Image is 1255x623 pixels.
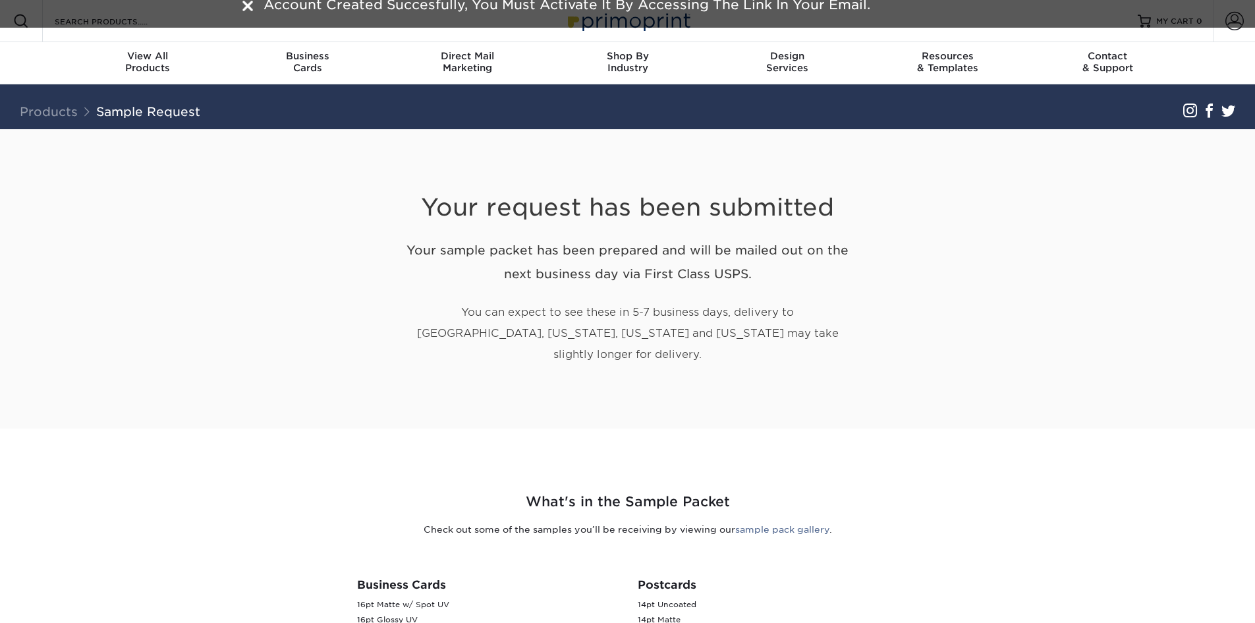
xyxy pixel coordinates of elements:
[638,578,899,591] h3: Postcards
[242,492,1013,512] h2: What's in the Sample Packet
[227,42,387,84] a: BusinessCards
[547,50,708,62] span: Shop By
[387,42,547,84] a: Direct MailMarketing
[1028,50,1188,62] span: Contact
[708,50,868,74] div: Services
[357,578,618,591] h3: Business Cards
[868,50,1028,62] span: Resources
[68,42,228,84] a: View AllProducts
[868,42,1028,84] a: Resources& Templates
[735,524,829,535] a: sample pack gallery
[708,50,868,62] span: Design
[242,1,253,11] img: close
[1028,42,1188,84] a: Contact& Support
[96,104,200,119] a: Sample Request
[387,50,547,62] span: Direct Mail
[68,50,228,62] span: View All
[1028,50,1188,74] div: & Support
[708,42,868,84] a: DesignServices
[68,50,228,74] div: Products
[547,50,708,74] div: Industry
[397,161,858,222] h1: Your request has been submitted
[397,238,858,287] h2: Your sample packet has been prepared and will be mailed out on the next business day via First Cl...
[547,42,708,84] a: Shop ByIndustry
[397,302,858,365] p: You can expect to see these in 5-7 business days, delivery to [GEOGRAPHIC_DATA], [US_STATE], [US_...
[227,50,387,62] span: Business
[242,523,1013,536] p: Check out some of the samples you’ll be receiving by viewing our .
[387,50,547,74] div: Marketing
[868,50,1028,74] div: & Templates
[227,50,387,74] div: Cards
[20,104,78,119] a: Products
